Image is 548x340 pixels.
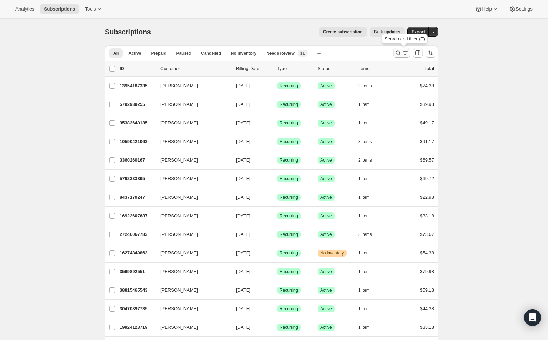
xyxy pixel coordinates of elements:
[358,306,370,312] span: 1 item
[358,157,372,163] span: 2 items
[420,250,434,256] span: $54.38
[280,176,298,182] span: Recurring
[156,192,226,203] button: [PERSON_NAME]
[358,267,377,277] button: 1 item
[320,176,332,182] span: Active
[160,305,198,312] span: [PERSON_NAME]
[160,175,198,182] span: [PERSON_NAME]
[128,50,141,56] span: Active
[358,285,377,295] button: 1 item
[420,157,434,163] span: $69.57
[120,192,434,202] div: 8437170247[PERSON_NAME][DATE]SuccessRecurringSuccessActive1 item$22.98
[358,213,370,219] span: 1 item
[156,117,226,129] button: [PERSON_NAME]
[120,304,434,314] div: 30470897735[PERSON_NAME][DATE]SuccessRecurringSuccessActive1 item$44.38
[236,176,250,181] span: [DATE]
[120,248,434,258] div: 16274849863[PERSON_NAME][DATE]SuccessRecurringWarningNo inventory1 item$54.38
[319,27,367,37] button: Create subscription
[524,309,541,326] div: Open Intercom Messenger
[120,194,155,201] p: 8437170247
[160,120,198,127] span: [PERSON_NAME]
[236,83,250,88] span: [DATE]
[280,139,298,144] span: Recurring
[236,232,250,237] span: [DATE]
[320,325,332,330] span: Active
[358,137,380,147] button: 3 items
[358,195,370,200] span: 1 item
[11,4,38,14] button: Analytics
[120,138,155,145] p: 10590421063
[120,174,434,184] div: 5792333895[PERSON_NAME][DATE]SuccessRecurringSuccessActive1 item$69.72
[280,157,298,163] span: Recurring
[358,304,377,314] button: 1 item
[320,269,332,274] span: Active
[156,322,226,333] button: [PERSON_NAME]
[236,157,250,163] span: [DATE]
[160,138,198,145] span: [PERSON_NAME]
[320,287,332,293] span: Active
[160,101,198,108] span: [PERSON_NAME]
[516,6,533,12] span: Settings
[358,322,377,332] button: 1 item
[120,324,155,331] p: 19924123719
[44,6,75,12] span: Subscriptions
[280,213,298,219] span: Recurring
[358,83,372,89] span: 2 items
[320,250,344,256] span: No inventory
[156,229,226,240] button: [PERSON_NAME]
[426,48,435,58] button: Sort the results
[120,230,434,239] div: 27246067783[PERSON_NAME][DATE]SuccessRecurringSuccessActive3 items$73.67
[120,285,434,295] div: 38815465543[PERSON_NAME][DATE]SuccessRecurringSuccessActive1 item$59.18
[358,269,370,274] span: 1 item
[420,139,434,144] span: $91.17
[358,139,372,144] span: 3 items
[280,269,298,274] span: Recurring
[323,29,363,35] span: Create subscription
[320,102,332,107] span: Active
[420,120,434,125] span: $49.17
[156,80,226,91] button: [PERSON_NAME]
[40,4,79,14] button: Subscriptions
[120,101,155,108] p: 5792989255
[160,287,198,294] span: [PERSON_NAME]
[420,176,434,181] span: $69.72
[120,322,434,332] div: 19924123719[PERSON_NAME][DATE]SuccessRecurringSuccessActive1 item$33.18
[156,136,226,147] button: [PERSON_NAME]
[370,27,405,37] button: Bulk updates
[420,102,434,107] span: $39.93
[420,195,434,200] span: $22.98
[358,102,370,107] span: 1 item
[358,211,377,221] button: 1 item
[277,65,312,72] div: Type
[201,50,221,56] span: Cancelled
[151,50,166,56] span: Prepaid
[156,210,226,222] button: [PERSON_NAME]
[120,231,155,238] p: 27246067783
[156,173,226,184] button: [PERSON_NAME]
[482,6,492,12] span: Help
[320,213,332,219] span: Active
[420,83,434,88] span: $74.38
[358,192,377,202] button: 1 item
[120,175,155,182] p: 5792333895
[320,120,332,126] span: Active
[120,118,434,128] div: 35383640135[PERSON_NAME][DATE]SuccessRecurringSuccessActive1 item$49.17
[358,230,380,239] button: 3 items
[320,232,332,237] span: Active
[358,118,377,128] button: 1 item
[120,65,434,72] div: IDCustomerBilling DateTypeStatusItemsTotal
[160,194,198,201] span: [PERSON_NAME]
[120,157,155,164] p: 3360260167
[300,50,305,56] span: 11
[420,306,434,311] span: $44.38
[280,232,298,237] span: Recurring
[412,29,425,35] span: Export
[120,81,434,91] div: 13954187335[PERSON_NAME][DATE]SuccessRecurringSuccessActive2 items$74.38
[358,325,370,330] span: 1 item
[105,28,151,36] span: Subscriptions
[280,250,298,256] span: Recurring
[374,29,400,35] span: Bulk updates
[156,266,226,277] button: [PERSON_NAME]
[236,102,250,107] span: [DATE]
[236,269,250,274] span: [DATE]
